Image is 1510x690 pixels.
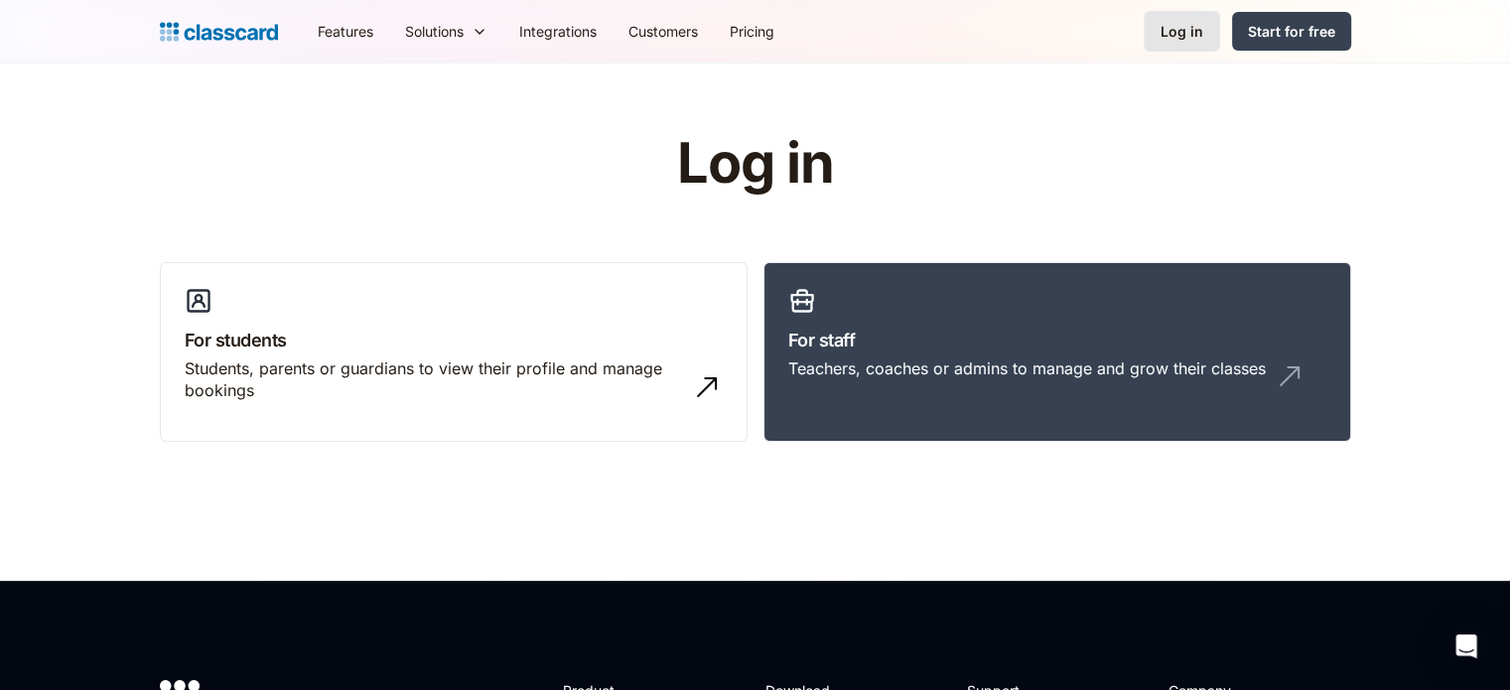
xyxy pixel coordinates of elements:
[405,21,464,42] div: Solutions
[389,9,503,54] div: Solutions
[613,9,714,54] a: Customers
[1248,21,1335,42] div: Start for free
[160,18,278,46] a: home
[302,9,389,54] a: Features
[1144,11,1220,52] a: Log in
[160,262,748,443] a: For studentsStudents, parents or guardians to view their profile and manage bookings
[503,9,613,54] a: Integrations
[1232,12,1351,51] a: Start for free
[714,9,790,54] a: Pricing
[185,327,723,353] h3: For students
[1161,21,1203,42] div: Log in
[1442,622,1490,670] div: Open Intercom Messenger
[788,327,1326,353] h3: For staff
[185,357,683,402] div: Students, parents or guardians to view their profile and manage bookings
[788,357,1266,379] div: Teachers, coaches or admins to manage and grow their classes
[763,262,1351,443] a: For staffTeachers, coaches or admins to manage and grow their classes
[440,133,1070,195] h1: Log in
